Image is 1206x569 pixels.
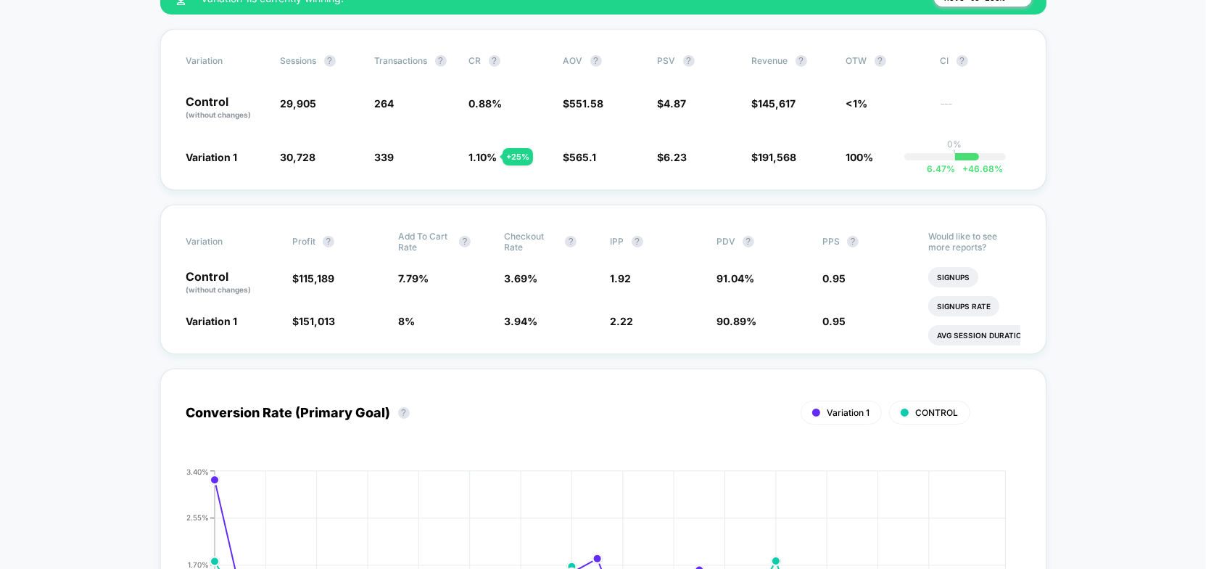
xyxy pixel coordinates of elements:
span: 3.69 % [504,272,537,284]
p: 0% [948,139,962,150]
span: <1% [846,97,868,110]
span: PDV [716,236,735,247]
span: 6.23 [664,151,687,163]
tspan: 1.70% [188,560,209,569]
span: IPP [611,236,624,247]
span: Variation [186,55,266,67]
span: Revenue [752,55,788,66]
button: ? [489,55,500,67]
span: $ [563,97,604,110]
button: ? [398,407,410,419]
span: OTW [846,55,926,67]
span: 90.89 % [716,315,756,327]
button: ? [459,236,471,247]
tspan: 2.55% [186,513,209,522]
span: 339 [375,151,395,163]
span: $ [563,151,597,163]
button: ? [435,55,447,67]
button: ? [590,55,602,67]
span: Profit [292,236,315,247]
span: Sessions [281,55,317,66]
span: 0.88 % [469,97,503,110]
span: (without changes) [186,285,252,294]
span: $ [292,272,334,284]
span: $ [292,315,335,327]
p: Control [186,271,278,295]
span: 3.94 % [504,315,537,327]
span: 191,568 [759,151,797,163]
span: CONTROL [916,407,959,418]
li: Signups [928,267,978,287]
span: 4.87 [664,97,687,110]
span: $ [752,151,797,163]
p: Control [186,96,266,120]
span: 551.58 [570,97,604,110]
p: | [954,150,957,160]
button: ? [875,55,886,67]
span: 151,013 [299,315,335,327]
button: ? [565,236,577,247]
span: 0.95 [822,315,846,327]
span: 8 % [398,315,415,327]
span: 1.92 [611,272,632,284]
button: ? [957,55,968,67]
span: + [962,163,968,174]
button: ? [796,55,807,67]
span: $ [752,97,796,110]
span: 46.68 % [955,163,1003,174]
span: 0.95 [822,272,846,284]
button: ? [743,236,754,247]
button: ? [324,55,336,67]
span: PPS [822,236,840,247]
span: 115,189 [299,272,334,284]
span: 100% [846,151,874,163]
div: + 25 % [503,148,533,165]
span: Variation [186,231,266,253]
span: Checkout Rate [504,231,558,253]
span: 1.10 % [469,151,497,163]
p: Would like to see more reports? [928,231,1020,253]
button: ? [632,236,643,247]
span: Add To Cart Rate [398,231,452,253]
span: CI [941,55,1020,67]
span: 2.22 [611,315,634,327]
span: Transactions [375,55,428,66]
button: ? [847,236,859,247]
span: $ [658,97,687,110]
span: (without changes) [186,110,252,119]
span: --- [941,99,1020,120]
span: 6.47 % [927,163,955,174]
span: 145,617 [759,97,796,110]
span: $ [658,151,687,163]
span: 264 [375,97,395,110]
button: ? [683,55,695,67]
span: 91.04 % [716,272,754,284]
tspan: 3.40% [186,467,209,475]
li: Avg Session Duration [928,325,1036,345]
span: Variation 1 [827,407,870,418]
span: 29,905 [281,97,317,110]
span: 565.1 [570,151,597,163]
span: 30,728 [281,151,316,163]
button: ? [323,236,334,247]
span: 7.79 % [398,272,429,284]
span: Variation 1 [186,151,238,163]
span: Variation 1 [186,315,238,327]
span: CR [469,55,482,66]
li: Signups Rate [928,296,999,316]
span: PSV [658,55,676,66]
span: AOV [563,55,583,66]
